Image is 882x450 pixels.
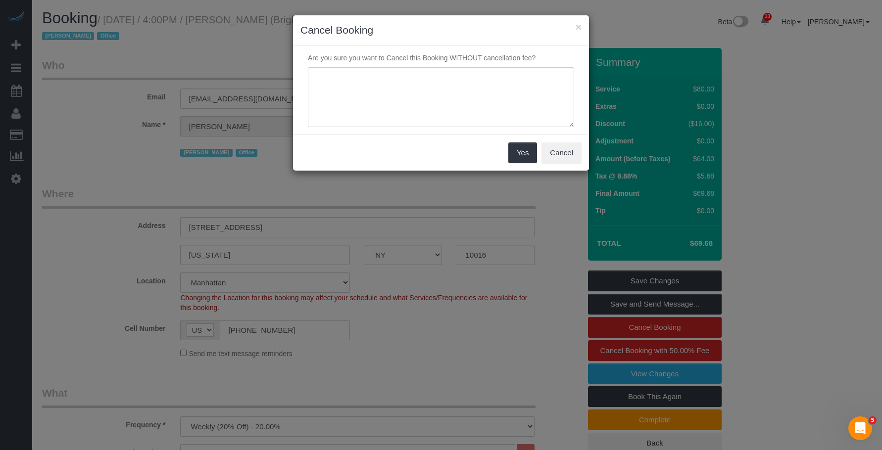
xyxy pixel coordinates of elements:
[300,23,582,38] h3: Cancel Booking
[848,416,872,440] iframe: Intercom live chat
[300,53,582,63] p: Are you sure you want to Cancel this Booking WITHOUT cancellation fee?
[541,142,582,163] button: Cancel
[293,15,589,171] sui-modal: Cancel Booking
[508,142,537,163] button: Yes
[869,416,877,424] span: 5
[576,22,582,32] button: ×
